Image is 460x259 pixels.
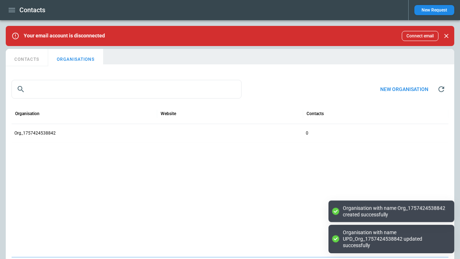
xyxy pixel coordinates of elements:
div: Contacts [307,111,324,116]
div: Website [161,111,176,116]
div: Organisation [15,111,40,116]
button: New organisation [374,82,434,97]
button: ORGANISATIONS [48,49,103,66]
div: dismiss [441,28,451,44]
button: New Request [414,5,454,15]
button: CONTACTS [6,49,48,66]
p: Org_1757424538842 [14,130,56,136]
h1: Contacts [19,6,45,14]
p: Your email account is disconnected [24,33,105,39]
p: 0 [306,130,308,136]
div: Organisation with name Org_1757424538842 created successfully [343,205,447,218]
div: Organisation with name UPD_Org_1757424538842 updated successfully [343,229,447,249]
button: Close [441,31,451,41]
button: Connect email [402,31,438,41]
